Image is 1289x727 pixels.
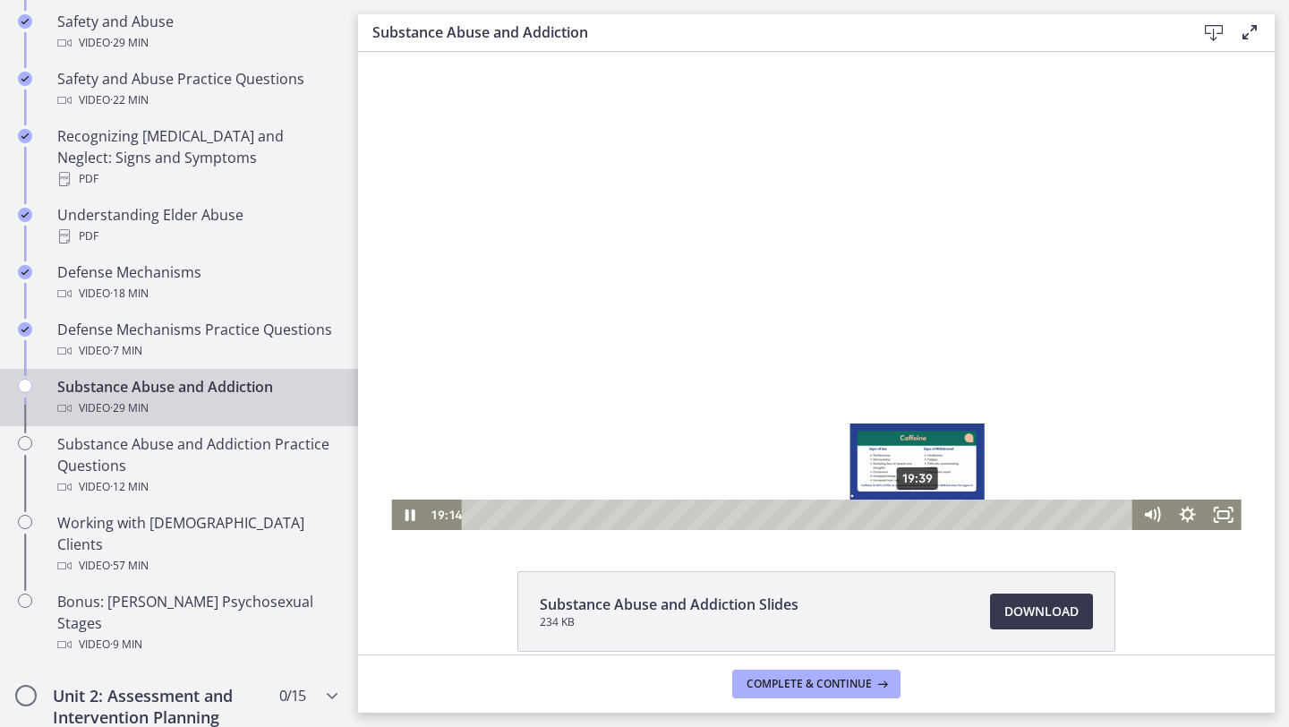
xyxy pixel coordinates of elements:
[57,68,337,111] div: Safety and Abuse Practice Questions
[110,398,149,419] span: · 29 min
[57,634,337,655] div: Video
[18,208,32,222] i: Completed
[57,32,337,54] div: Video
[57,591,337,655] div: Bonus: [PERSON_NAME] Psychosexual Stages
[990,594,1093,629] a: Download
[372,21,1167,43] h3: Substance Abuse and Addiction
[57,168,337,190] div: PDF
[776,448,812,478] button: Mute
[57,90,337,111] div: Video
[57,11,337,54] div: Safety and Abuse
[540,594,798,615] span: Substance Abuse and Addiction Slides
[57,476,337,498] div: Video
[57,555,337,577] div: Video
[110,476,149,498] span: · 12 min
[18,72,32,86] i: Completed
[18,265,32,279] i: Completed
[57,204,337,247] div: Understanding Elder Abuse
[110,634,142,655] span: · 9 min
[110,340,142,362] span: · 7 min
[57,398,337,419] div: Video
[358,52,1275,530] iframe: Video Lesson
[57,261,337,304] div: Defense Mechanisms
[812,448,848,478] button: Show settings menu
[57,125,337,190] div: Recognizing [MEDICAL_DATA] and Neglect: Signs and Symptoms
[110,555,149,577] span: · 57 min
[848,448,884,478] button: Fullscreen
[540,615,798,629] span: 234 KB
[18,14,32,29] i: Completed
[57,283,337,304] div: Video
[110,90,149,111] span: · 22 min
[732,670,901,698] button: Complete & continue
[18,322,32,337] i: Completed
[57,319,337,362] div: Defense Mechanisms Practice Questions
[110,283,149,304] span: · 18 min
[57,340,337,362] div: Video
[110,32,149,54] span: · 29 min
[1004,601,1079,622] span: Download
[57,433,337,498] div: Substance Abuse and Addiction Practice Questions
[57,376,337,419] div: Substance Abuse and Addiction
[747,677,872,691] span: Complete & continue
[279,685,305,706] span: 0 / 15
[57,512,337,577] div: Working with [DEMOGRAPHIC_DATA] Clients
[57,226,337,247] div: PDF
[18,129,32,143] i: Completed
